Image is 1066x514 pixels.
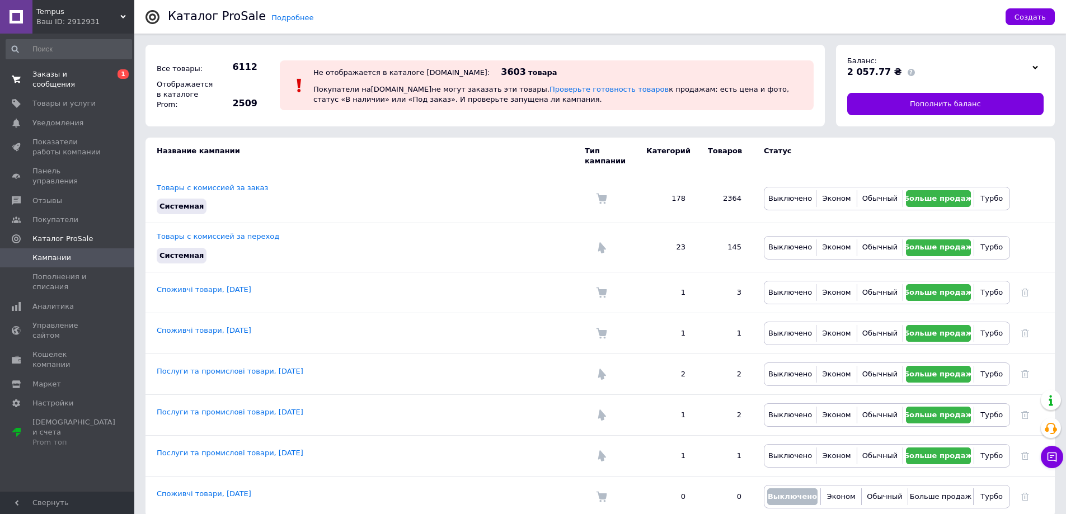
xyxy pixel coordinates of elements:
span: Пополнить баланс [910,99,981,109]
button: Больше продаж [906,239,970,256]
button: Обычный [860,239,900,256]
span: Больше продаж [904,329,973,337]
td: 23 [635,223,697,272]
span: 6112 [218,61,257,73]
button: Выключено [767,325,813,342]
a: Послуги та промислові товари, [DATE] [157,367,303,375]
td: 145 [697,223,753,272]
span: Больше продаж [904,411,973,419]
a: Удалить [1021,451,1029,460]
td: 1 [697,435,753,476]
button: Турбо [977,190,1007,207]
a: Споживчі товари, [DATE] [157,489,251,498]
button: Обычный [865,488,904,505]
span: Обычный [867,492,902,501]
span: Уведомления [32,118,83,128]
span: Каталог ProSale [32,234,93,244]
a: Подробнее [271,13,313,22]
span: Эконом [823,329,851,337]
span: товара [528,68,557,77]
span: Кампании [32,253,71,263]
img: Комиссия за переход [596,369,607,380]
a: Удалить [1021,329,1029,337]
img: Комиссия за заказ [596,328,607,339]
td: 1 [635,313,697,353]
span: Обычный [862,329,898,337]
span: 1 [118,69,129,79]
span: Аналитика [32,301,74,312]
div: Ваш ID: 2912931 [36,17,134,27]
button: Выключено [767,366,813,383]
div: Каталог ProSale [168,11,266,22]
button: Чат с покупателем [1041,446,1063,468]
span: Обычный [862,194,898,202]
td: 1 [635,435,697,476]
button: Эконом [819,190,854,207]
span: Больше продаж [904,194,973,202]
img: Комиссия за заказ [596,287,607,298]
button: Эконом [819,407,854,423]
button: Больше продаж [906,447,970,464]
div: Отображается в каталоге Prom: [154,77,215,113]
a: Послуги та промислові товари, [DATE] [157,408,303,416]
span: Эконом [823,370,851,378]
span: 3603 [501,67,526,77]
span: Выключено [768,492,817,501]
button: Турбо [977,366,1007,383]
button: Эконом [819,239,854,256]
a: Товары с комиссией за заказ [157,183,268,192]
span: Турбо [980,243,1003,251]
button: Больше продаж [906,407,970,423]
span: Больше продаж [904,243,973,251]
span: Заказы и сообщения [32,69,104,89]
span: Панель управления [32,166,104,186]
td: 2 [697,394,753,435]
span: Кошелек компании [32,350,104,370]
span: Управление сайтом [32,320,104,341]
td: 1 [635,272,697,313]
span: Товары и услуги [32,98,96,109]
a: Товары с комиссией за переход [157,232,279,241]
span: Обычный [862,288,898,296]
div: Не отображается в каталоге [DOMAIN_NAME]: [313,68,490,77]
span: Больше продаж [904,288,973,296]
button: Эконом [824,488,858,505]
button: Выключено [767,239,813,256]
span: Обычный [862,451,898,460]
td: 2 [697,353,753,394]
span: Настройки [32,398,73,408]
button: Обычный [860,284,900,301]
td: 2364 [697,175,753,223]
span: Эконом [823,288,851,296]
button: Эконом [819,284,854,301]
button: Турбо [977,447,1007,464]
span: Обычный [862,411,898,419]
span: Системная [159,251,204,260]
button: Эконом [819,325,854,342]
button: Эконом [819,447,854,464]
span: Выключено [768,329,812,337]
button: Больше продаж [906,366,970,383]
a: Удалить [1021,492,1029,501]
td: 1 [635,394,697,435]
span: Выключено [768,451,812,460]
td: Название кампании [145,138,585,175]
a: Удалить [1021,370,1029,378]
span: Tempus [36,7,120,17]
button: Турбо [977,407,1007,423]
td: 2 [635,353,697,394]
span: Покупатели [32,215,78,225]
span: Турбо [980,288,1003,296]
span: Пополнения и списания [32,272,104,292]
button: Больше продаж [911,488,970,505]
span: Обычный [862,243,898,251]
button: Больше продаж [906,190,970,207]
span: Обычный [862,370,898,378]
img: Комиссия за переход [596,242,607,253]
button: Выключено [767,488,818,505]
a: Удалить [1021,411,1029,419]
button: Создать [1006,8,1055,25]
button: Эконом [819,366,854,383]
span: Покупатели на [DOMAIN_NAME] не могут заказать эти товары. к продажам: есть цена и фото, статус «В... [313,85,789,103]
td: Тип кампании [585,138,635,175]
